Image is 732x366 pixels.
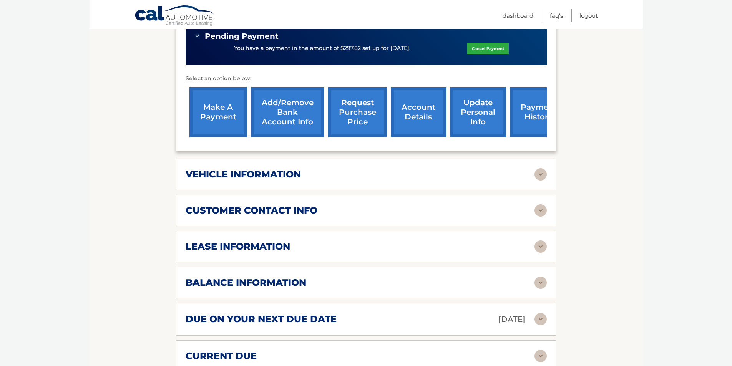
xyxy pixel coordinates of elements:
[195,33,200,38] img: check-green.svg
[186,241,290,252] h2: lease information
[534,240,547,253] img: accordion-rest.svg
[134,5,215,27] a: Cal Automotive
[186,74,547,83] p: Select an option below:
[189,87,247,137] a: make a payment
[498,313,525,326] p: [DATE]
[186,205,317,216] h2: customer contact info
[467,43,509,54] a: Cancel Payment
[205,31,279,41] span: Pending Payment
[186,350,257,362] h2: current due
[503,9,533,22] a: Dashboard
[186,313,337,325] h2: due on your next due date
[186,277,306,288] h2: balance information
[534,313,547,325] img: accordion-rest.svg
[234,44,410,53] p: You have a payment in the amount of $297.82 set up for [DATE].
[450,87,506,137] a: update personal info
[186,169,301,180] h2: vehicle information
[534,204,547,217] img: accordion-rest.svg
[534,168,547,181] img: accordion-rest.svg
[579,9,598,22] a: Logout
[391,87,446,137] a: account details
[550,9,563,22] a: FAQ's
[534,277,547,289] img: accordion-rest.svg
[534,350,547,362] img: accordion-rest.svg
[251,87,324,137] a: Add/Remove bank account info
[328,87,387,137] a: request purchase price
[510,87,568,137] a: payment history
